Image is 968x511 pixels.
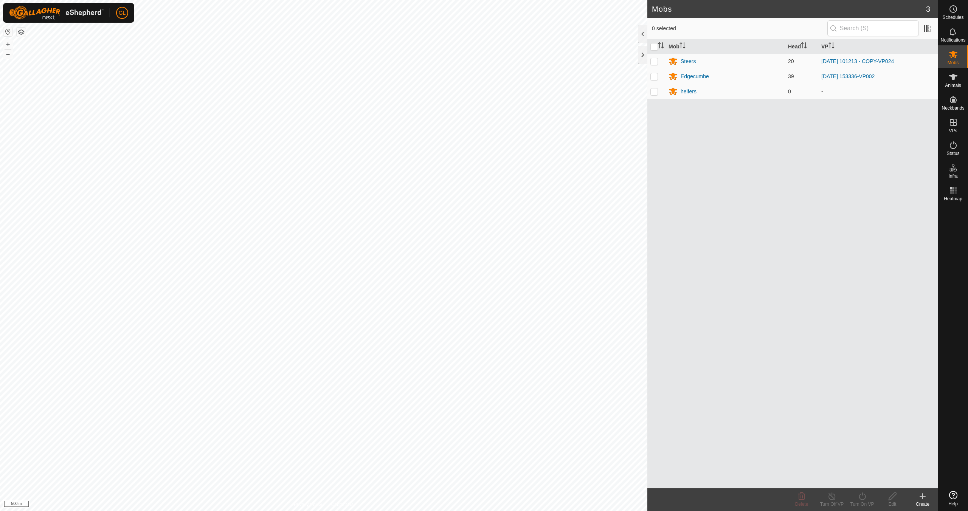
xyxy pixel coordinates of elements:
a: Privacy Policy [294,501,322,508]
span: VPs [949,129,957,133]
span: GL [119,9,126,17]
span: Schedules [942,15,963,20]
p-sorticon: Activate to sort [828,43,835,50]
button: – [3,50,12,59]
th: VP [818,39,938,54]
th: Head [785,39,818,54]
span: Notifications [941,38,965,42]
span: Heatmap [944,197,962,201]
span: 39 [788,73,794,79]
input: Search (S) [827,20,919,36]
th: Mob [665,39,785,54]
span: 20 [788,58,794,64]
p-sorticon: Activate to sort [801,43,807,50]
td: - [818,84,938,99]
div: Steers [681,57,696,65]
a: [DATE] 153336-VP002 [821,73,875,79]
a: Help [938,488,968,509]
button: Reset Map [3,27,12,36]
span: 3 [926,3,930,15]
div: Create [907,501,938,508]
div: Edgecumbe [681,73,709,81]
span: Infra [948,174,957,178]
span: Neckbands [942,106,964,110]
a: [DATE] 101213 - COPY-VP024 [821,58,894,64]
div: Turn Off VP [817,501,847,508]
p-sorticon: Activate to sort [658,43,664,50]
div: heifers [681,88,697,96]
p-sorticon: Activate to sort [679,43,686,50]
span: 0 [788,88,791,94]
h2: Mobs [652,5,926,14]
div: Turn On VP [847,501,877,508]
span: Help [948,502,958,506]
button: + [3,40,12,49]
span: Animals [945,83,961,88]
span: 0 selected [652,25,827,33]
div: Edit [877,501,907,508]
img: Gallagher Logo [9,6,104,20]
a: Contact Us [331,501,354,508]
span: Delete [795,502,808,507]
span: Mobs [948,60,959,65]
span: Status [946,151,959,156]
button: Map Layers [17,28,26,37]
